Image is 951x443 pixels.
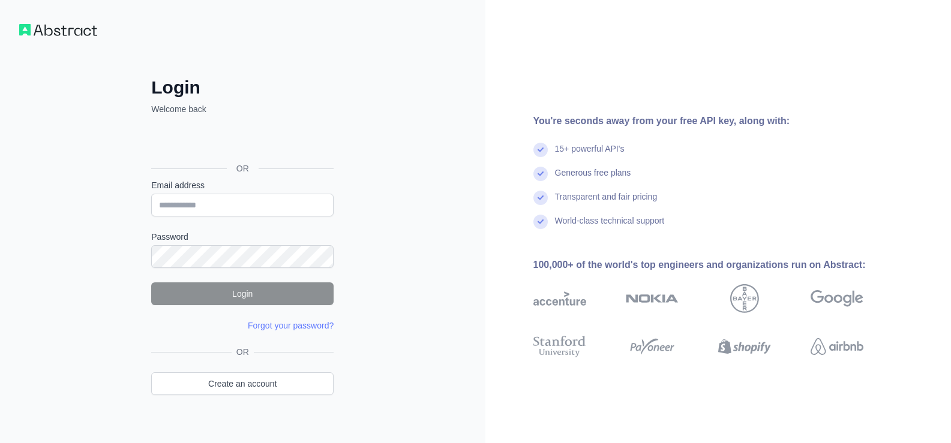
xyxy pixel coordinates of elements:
[533,191,548,205] img: check mark
[151,231,334,243] label: Password
[145,128,337,155] iframe: Bouton "Se connecter avec Google"
[533,215,548,229] img: check mark
[555,167,631,191] div: Generous free plans
[533,143,548,157] img: check mark
[730,284,759,313] img: bayer
[533,333,586,360] img: stanford university
[555,143,625,167] div: 15+ powerful API's
[626,333,679,360] img: payoneer
[555,191,658,215] div: Transparent and fair pricing
[626,284,679,313] img: nokia
[151,77,334,98] h2: Login
[811,333,863,360] img: airbnb
[232,346,254,358] span: OR
[533,167,548,181] img: check mark
[19,24,97,36] img: Workflow
[555,215,665,239] div: World-class technical support
[227,162,259,174] span: OR
[533,258,902,272] div: 100,000+ of the world's top engineers and organizations run on Abstract:
[533,284,586,313] img: accenture
[151,282,334,305] button: Login
[718,333,771,360] img: shopify
[533,114,902,128] div: You're seconds away from your free API key, along with:
[151,179,334,191] label: Email address
[811,284,863,313] img: google
[248,321,334,330] a: Forgot your password?
[151,372,334,395] a: Create an account
[151,103,334,115] p: Welcome back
